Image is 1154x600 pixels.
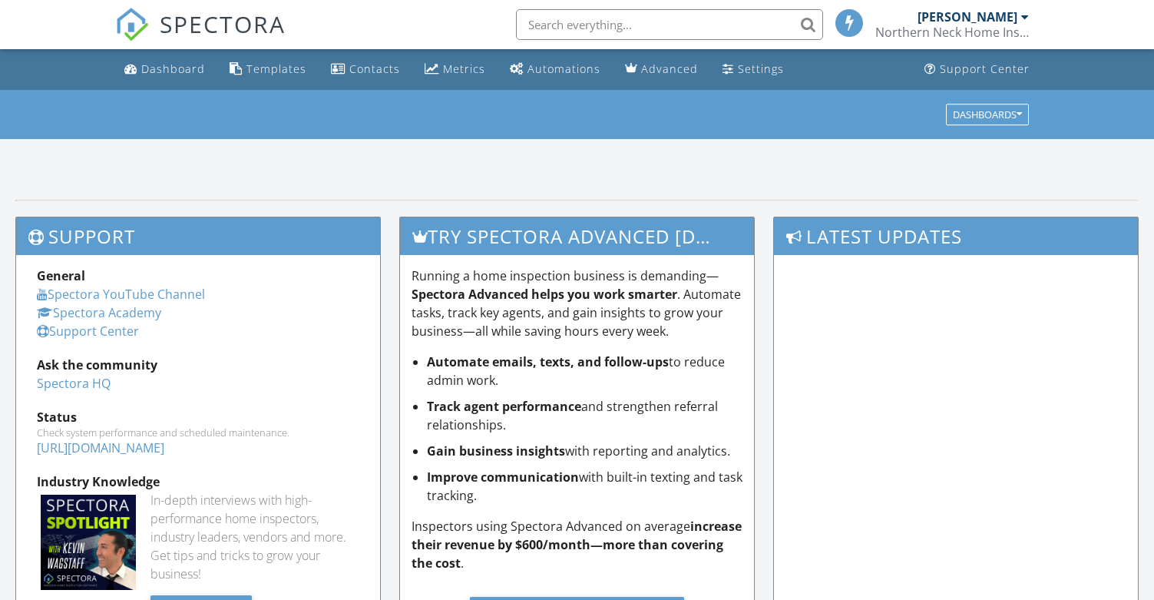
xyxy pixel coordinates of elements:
a: Spectora Academy [37,304,161,321]
strong: Spectora Advanced helps you work smarter [412,286,677,303]
p: Running a home inspection business is demanding— . Automate tasks, track key agents, and gain ins... [412,267,743,340]
a: Dashboard [118,55,211,84]
strong: General [37,267,85,284]
li: with reporting and analytics. [427,442,743,460]
div: Status [37,408,359,426]
a: Settings [716,55,790,84]
a: SPECTORA [115,21,286,53]
input: Search everything... [516,9,823,40]
div: Industry Knowledge [37,472,359,491]
div: Dashboard [141,61,205,76]
div: Support Center [940,61,1030,76]
div: Dashboards [953,109,1022,120]
img: The Best Home Inspection Software - Spectora [115,8,149,41]
div: Automations [527,61,600,76]
li: to reduce admin work. [427,353,743,390]
div: Check system performance and scheduled maintenance. [37,426,359,439]
span: SPECTORA [160,8,286,40]
strong: Improve communication [427,469,579,486]
div: Contacts [349,61,400,76]
p: Inspectors using Spectora Advanced on average . [412,517,743,572]
div: Settings [738,61,784,76]
strong: increase their revenue by $600/month—more than covering the cost [412,518,742,572]
strong: Track agent performance [427,398,581,415]
div: [PERSON_NAME] [918,9,1017,25]
a: Support Center [37,323,139,340]
img: Spectoraspolightmain [41,495,136,590]
a: Advanced [619,55,704,84]
a: Automations (Basic) [504,55,607,84]
div: Northern Neck Home Inspections [875,25,1029,40]
strong: Gain business insights [427,443,565,459]
a: Spectora HQ [37,375,111,392]
a: Templates [223,55,312,84]
li: with built-in texting and task tracking. [427,468,743,505]
div: Templates [246,61,306,76]
a: [URL][DOMAIN_NAME] [37,439,164,456]
li: and strengthen referral relationships. [427,397,743,434]
div: In-depth interviews with high-performance home inspectors, industry leaders, vendors and more. Ge... [150,491,359,583]
button: Dashboards [946,104,1029,125]
div: Ask the community [37,356,359,374]
div: Metrics [443,61,485,76]
a: Spectora YouTube Channel [37,286,205,303]
h3: Latest Updates [774,217,1138,255]
div: Advanced [641,61,698,76]
a: Metrics [418,55,491,84]
h3: Support [16,217,380,255]
a: Contacts [325,55,406,84]
strong: Automate emails, texts, and follow-ups [427,353,669,370]
h3: Try spectora advanced [DATE] [400,217,755,255]
a: Support Center [918,55,1036,84]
